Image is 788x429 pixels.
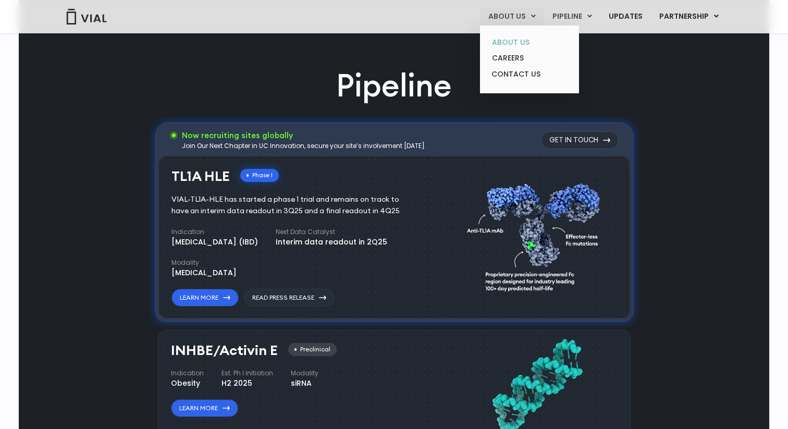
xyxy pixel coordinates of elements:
div: [MEDICAL_DATA] [171,267,237,278]
h3: Now recruiting sites globally [182,130,426,141]
h3: TL1A HLE [171,169,230,184]
div: H2 2025 [221,378,273,389]
a: PIPELINEMenu Toggle [544,8,600,26]
img: TL1A antibody diagram. [467,164,607,307]
h4: Next Data Catalyst [276,227,387,237]
a: Read Press Release [244,289,335,307]
h4: Indication [171,369,204,378]
a: ABOUT US [484,34,575,51]
h4: Est. Ph I Initiation [221,369,273,378]
a: UPDATES [600,8,650,26]
h2: Pipeline [336,64,452,107]
img: Vial Logo [66,9,107,24]
a: Get in touch [541,131,619,149]
h4: Modality [291,369,318,378]
div: Interim data readout in 2Q25 [276,237,387,248]
a: CAREERS [484,50,575,66]
a: Learn More [171,399,238,417]
h4: Indication [171,227,258,237]
div: siRNA [291,378,318,389]
div: [MEDICAL_DATA] (IBD) [171,237,258,248]
a: PARTNERSHIPMenu Toggle [651,8,727,26]
a: Learn More [171,289,239,307]
div: Join Our Next Chapter in UC Innovation, secure your site’s involvement [DATE]. [182,141,426,151]
h4: Modality [171,258,237,267]
div: VIAL-TL1A-HLE has started a phase 1 trial and remains on track to have an interim data readout in... [171,194,415,217]
div: Obesity [171,378,204,389]
h3: INHBE/Activin E [171,343,278,358]
div: Preclinical [288,343,337,356]
a: CONTACT US [484,66,575,83]
div: Phase I [240,169,279,182]
a: ABOUT USMenu Toggle [480,8,544,26]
